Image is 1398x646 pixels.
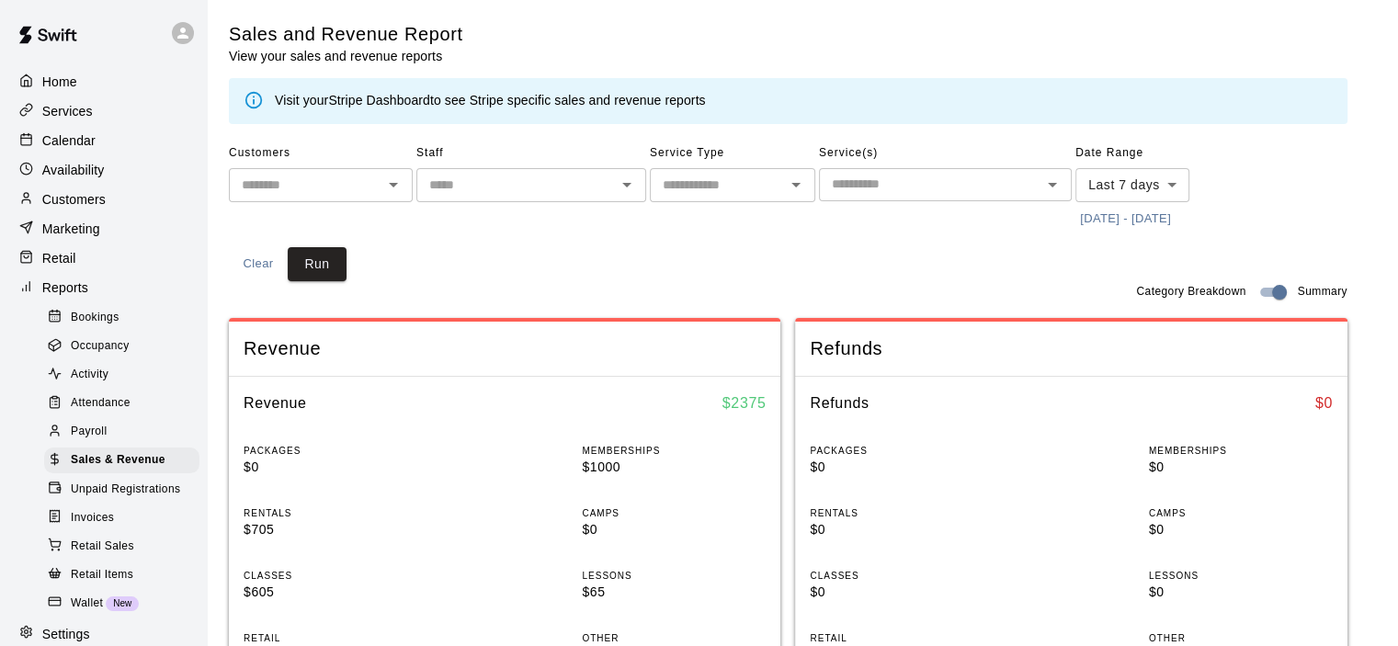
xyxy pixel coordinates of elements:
[810,569,994,583] p: CLASSES
[15,215,192,243] div: Marketing
[244,506,427,520] p: RENTALS
[1149,631,1333,645] p: OTHER
[328,93,430,108] a: Stripe Dashboard
[44,418,207,447] a: Payroll
[44,589,207,618] a: WalletNew
[71,394,131,413] span: Attendance
[229,247,288,281] button: Clear
[15,97,192,125] a: Services
[614,172,640,198] button: Open
[15,127,192,154] a: Calendar
[44,305,199,331] div: Bookings
[44,534,199,560] div: Retail Sales
[44,361,207,390] a: Activity
[244,391,307,415] h6: Revenue
[42,190,106,209] p: Customers
[44,532,207,561] a: Retail Sales
[819,139,1072,168] span: Service(s)
[810,444,994,458] p: PACKAGES
[44,561,207,589] a: Retail Items
[42,249,76,267] p: Retail
[44,332,207,360] a: Occupancy
[44,419,199,445] div: Payroll
[44,591,199,617] div: WalletNew
[582,458,766,477] p: $1000
[71,366,108,384] span: Activity
[1075,168,1189,202] div: Last 7 days
[44,362,199,388] div: Activity
[810,458,994,477] p: $0
[44,303,207,332] a: Bookings
[44,334,199,359] div: Occupancy
[810,336,1332,361] span: Refunds
[244,336,766,361] span: Revenue
[1136,283,1245,301] span: Category Breakdown
[1075,205,1176,233] button: [DATE] - [DATE]
[71,566,133,584] span: Retail Items
[42,625,90,643] p: Settings
[44,447,207,475] a: Sales & Revenue
[44,504,207,532] a: Invoices
[15,68,192,96] div: Home
[582,569,766,583] p: LESSONS
[810,583,994,602] p: $0
[1298,283,1347,301] span: Summary
[44,475,207,504] a: Unpaid Registrations
[1149,583,1333,602] p: $0
[71,595,103,613] span: Wallet
[15,274,192,301] a: Reports
[1315,391,1333,415] h6: $ 0
[229,47,463,65] p: View your sales and revenue reports
[810,391,869,415] h6: Refunds
[1149,444,1333,458] p: MEMBERSHIPS
[71,337,130,356] span: Occupancy
[288,247,347,281] button: Run
[244,569,427,583] p: CLASSES
[416,139,646,168] span: Staff
[106,598,139,608] span: New
[582,506,766,520] p: CAMPS
[44,448,199,473] div: Sales & Revenue
[244,458,427,477] p: $0
[229,22,463,47] h5: Sales and Revenue Report
[810,520,994,539] p: $0
[42,131,96,150] p: Calendar
[244,444,427,458] p: PACKAGES
[244,631,427,645] p: RETAIL
[244,520,427,539] p: $705
[71,451,165,470] span: Sales & Revenue
[1149,506,1333,520] p: CAMPS
[229,139,413,168] span: Customers
[582,631,766,645] p: OTHER
[42,102,93,120] p: Services
[15,156,192,184] a: Availability
[15,244,192,272] a: Retail
[381,172,406,198] button: Open
[650,139,815,168] span: Service Type
[1149,569,1333,583] p: LESSONS
[44,390,207,418] a: Attendance
[722,391,767,415] h6: $ 2375
[275,91,706,111] div: Visit your to see Stripe specific sales and revenue reports
[44,562,199,588] div: Retail Items
[582,520,766,539] p: $0
[582,583,766,602] p: $65
[1149,458,1333,477] p: $0
[44,477,199,503] div: Unpaid Registrations
[42,161,105,179] p: Availability
[1075,139,1236,168] span: Date Range
[44,505,199,531] div: Invoices
[71,481,180,499] span: Unpaid Registrations
[15,186,192,213] div: Customers
[244,583,427,602] p: $605
[44,391,199,416] div: Attendance
[582,444,766,458] p: MEMBERSHIPS
[71,423,107,441] span: Payroll
[42,220,100,238] p: Marketing
[1149,520,1333,539] p: $0
[42,73,77,91] p: Home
